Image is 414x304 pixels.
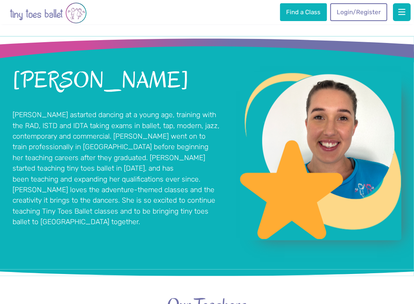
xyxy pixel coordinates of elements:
a: Login/Register [330,3,387,21]
p: [PERSON_NAME] astarted dancing at a young age, training with the RAD, ISTD and IDTA taking exams ... [13,109,220,227]
h2: [PERSON_NAME] [13,69,220,92]
a: Find a Class [280,3,327,21]
img: tiny toes ballet [10,2,87,24]
a: View full-size image [240,72,401,240]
